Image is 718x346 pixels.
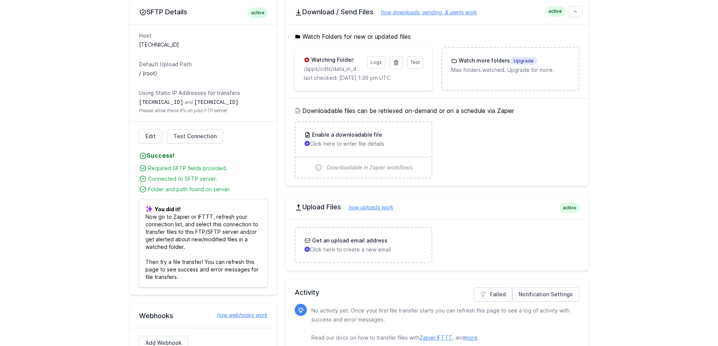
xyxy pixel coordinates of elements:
span: active [560,203,579,213]
h5: Downloadable files can be retrieved on-demand or on a schedule via Zapier [295,106,579,115]
p: No activity yet. Once your first file transfer starts you can refresh this page to see a log of a... [311,306,573,342]
a: Notification Settings [512,287,579,302]
a: Enable a downloadable file Click here to enter file details Downloadable in Zapier workflows [295,122,432,178]
a: how downloads, sending, & alerts work [374,9,477,15]
a: Test [407,56,423,69]
h2: Activity [295,287,579,298]
code: [TECHNICAL_ID] [194,99,239,105]
h3: Watching Folder: [310,56,355,64]
span: and [185,99,193,105]
span: Downloadable in Zapier workflows [327,164,413,171]
h5: Watch Folders for new or updated files [295,32,579,41]
div: Required SFTP fields provided. [148,165,268,172]
a: Watch more foldersUpgrade Max folders watched. Upgrade for more. [442,48,578,83]
a: how uploads work [341,204,393,210]
span: active [248,8,268,18]
p: last checked: [DATE] 1:39 pm UTC [304,74,423,82]
span: Test Connection [173,133,217,140]
h2: Webhooks [139,311,268,320]
a: Logs [367,56,385,69]
dt: Host [139,32,268,40]
span: Test [410,59,420,65]
h4: Success! [139,151,268,160]
dd: [TECHNICAL_ID] [139,41,268,49]
iframe: Drift Widget Chat Controller [680,308,709,337]
a: Edit [139,129,162,143]
a: IFTTT [437,334,452,341]
p: Now go to Zapier or IFTTT, refresh your connection list, and select this connection to transfer f... [139,199,268,287]
p: Max folders watched. Upgrade for more. [451,66,569,74]
h3: Watch more folders [457,57,537,65]
a: Zapier [419,334,435,341]
b: You did it! [155,206,181,212]
h2: Download / Send Files [295,8,579,17]
a: Failed [474,287,512,302]
dt: Using Static IP Addresses for transfers [139,89,268,97]
h3: Get an upload email address [311,237,387,244]
span: active [545,6,565,17]
dd: / (root) [139,70,268,77]
div: Connected to SFTP server. [148,175,268,183]
code: [TECHNICAL_ID] [139,99,184,105]
a: how webhooks work [210,311,268,319]
a: more [465,334,478,341]
h2: Upload Files [295,203,579,212]
p: /apps/cdts/data_in_datapower/get/GQYSGT1/ [304,65,363,73]
dt: Default Upload Path [139,61,268,68]
a: Get an upload email address Click here to create a new email [295,228,432,262]
h3: Enable a downloadable file [311,131,382,139]
span: Upgrade [510,57,537,65]
p: Click here to create a new email [305,246,423,253]
span: Please allow these IPs on your FTP server [139,108,268,114]
div: Folder and path found on server. [148,186,268,193]
h2: SFTP Details [139,8,268,17]
a: Test Connection [167,129,223,143]
p: Click here to enter file details [305,140,423,148]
